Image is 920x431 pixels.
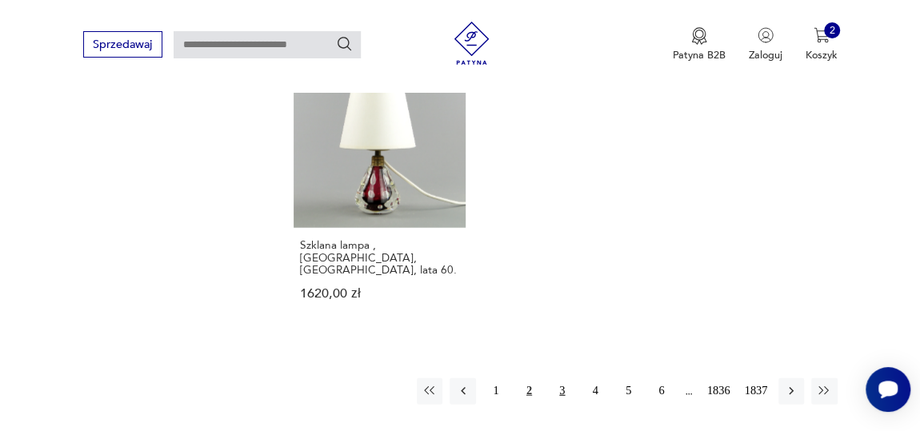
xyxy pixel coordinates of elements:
button: 1836 [703,378,734,404]
a: Ikona medaluPatyna B2B [673,27,726,62]
button: Patyna B2B [673,27,726,62]
a: Sprzedawaj [83,41,162,50]
p: Patyna B2B [673,48,726,62]
button: 2 [516,378,542,404]
a: Szklana lampa , Val St Lambert, Belgia, lata 60.Szklana lampa , [GEOGRAPHIC_DATA], [GEOGRAPHIC_DA... [294,57,465,329]
img: Patyna - sklep z meblami i dekoracjami vintage [445,22,498,65]
p: 1620,00 zł [300,288,458,300]
img: Ikonka użytkownika [758,27,774,43]
p: Zaloguj [749,48,782,62]
button: 6 [649,378,674,404]
button: Szukaj [336,35,354,53]
img: Ikona medalu [691,27,707,45]
button: 4 [582,378,608,404]
img: Ikona koszyka [814,27,830,43]
button: Sprzedawaj [83,31,162,58]
button: 3 [550,378,575,404]
button: 1 [483,378,509,404]
button: 2Koszyk [806,27,838,62]
button: Zaloguj [749,27,782,62]
div: 2 [824,22,840,38]
button: 1837 [741,378,771,404]
p: Koszyk [806,48,838,62]
h3: Szklana lampa , [GEOGRAPHIC_DATA], [GEOGRAPHIC_DATA], lata 60. [300,239,458,276]
iframe: Smartsupp widget button [866,367,910,412]
button: 5 [615,378,641,404]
